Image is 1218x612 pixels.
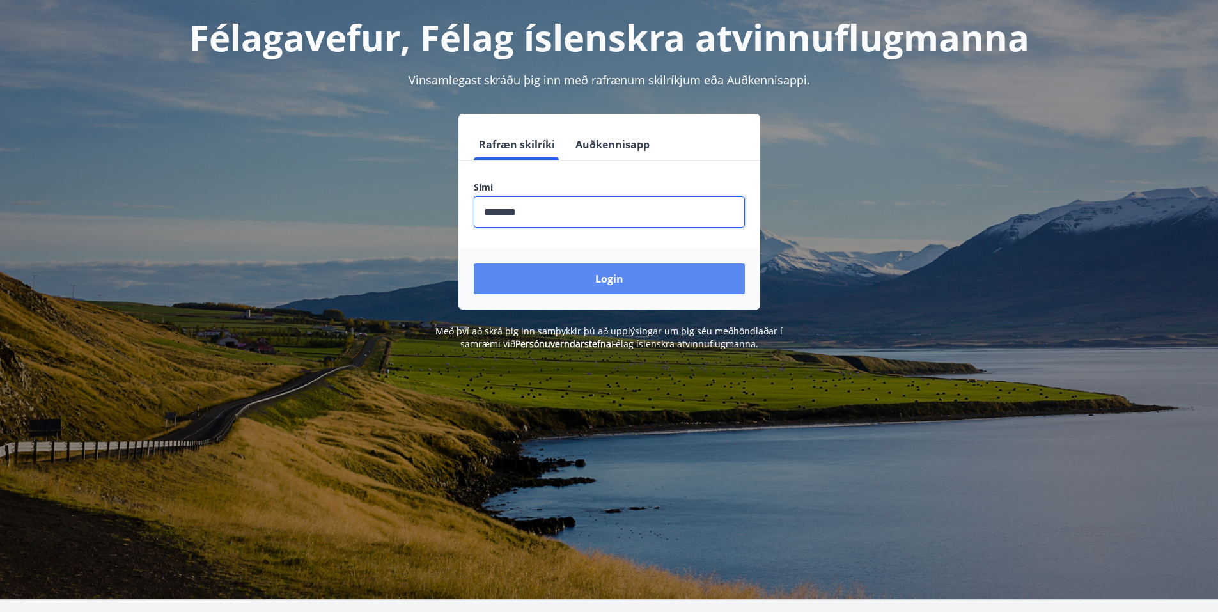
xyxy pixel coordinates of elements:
a: Persónuverndarstefna [515,338,611,350]
span: Með því að skrá þig inn samþykkir þú að upplýsingar um þig séu meðhöndlaðar í samræmi við Félag í... [435,325,783,350]
button: Rafræn skilríki [474,129,560,160]
h1: Félagavefur, Félag íslenskra atvinnuflugmanna [164,13,1054,61]
button: Login [474,263,745,294]
label: Sími [474,181,745,194]
button: Auðkennisapp [570,129,655,160]
span: Vinsamlegast skráðu þig inn með rafrænum skilríkjum eða Auðkennisappi. [409,72,810,88]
